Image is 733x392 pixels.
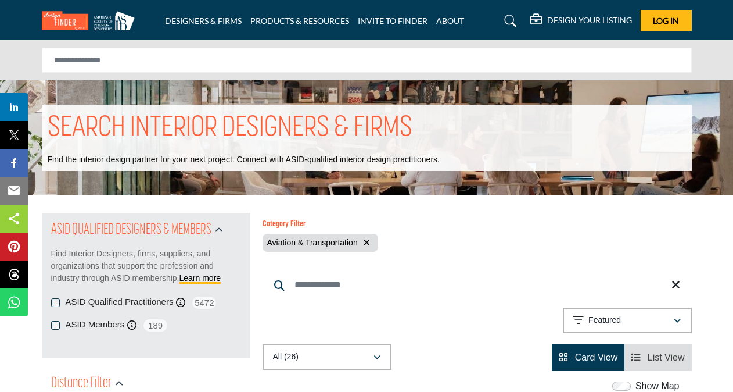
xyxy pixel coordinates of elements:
[588,315,621,326] p: Featured
[552,344,624,371] li: Card View
[263,344,391,370] button: All (26)
[273,351,299,363] p: All (26)
[42,11,141,30] img: Site Logo
[641,10,692,31] button: Log In
[631,352,684,362] a: View List
[624,344,691,371] li: List View
[493,12,524,30] a: Search
[48,154,440,166] p: Find the interior design partner for your next project. Connect with ASID-qualified interior desi...
[179,273,221,283] a: Learn more
[191,295,217,310] span: 5472
[575,352,618,362] span: Card View
[267,238,358,247] span: Aviation & Transportation
[263,220,378,230] h6: Category Filter
[51,321,60,330] input: ASID Members checkbox
[263,271,692,299] input: Search Keyword
[559,352,617,362] a: View Card
[51,298,60,307] input: ASID Qualified Practitioners checkbox
[653,16,679,26] span: Log In
[563,308,692,333] button: Featured
[648,352,685,362] span: List View
[436,16,464,26] a: ABOUT
[358,16,427,26] a: INVITE TO FINDER
[530,14,632,28] div: DESIGN YOUR LISTING
[42,48,692,73] input: Search Solutions
[66,295,174,309] label: ASID Qualified Practitioners
[165,16,242,26] a: DESIGNERS & FIRMS
[51,220,211,241] h2: ASID QUALIFIED DESIGNERS & MEMBERS
[250,16,349,26] a: PRODUCTS & RESOURCES
[51,248,241,284] p: Find Interior Designers, firms, suppliers, and organizations that support the profession and indu...
[142,318,168,333] span: 189
[547,15,632,26] h5: DESIGN YOUR LISTING
[66,318,125,332] label: ASID Members
[48,111,412,147] h1: SEARCH INTERIOR DESIGNERS & FIRMS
